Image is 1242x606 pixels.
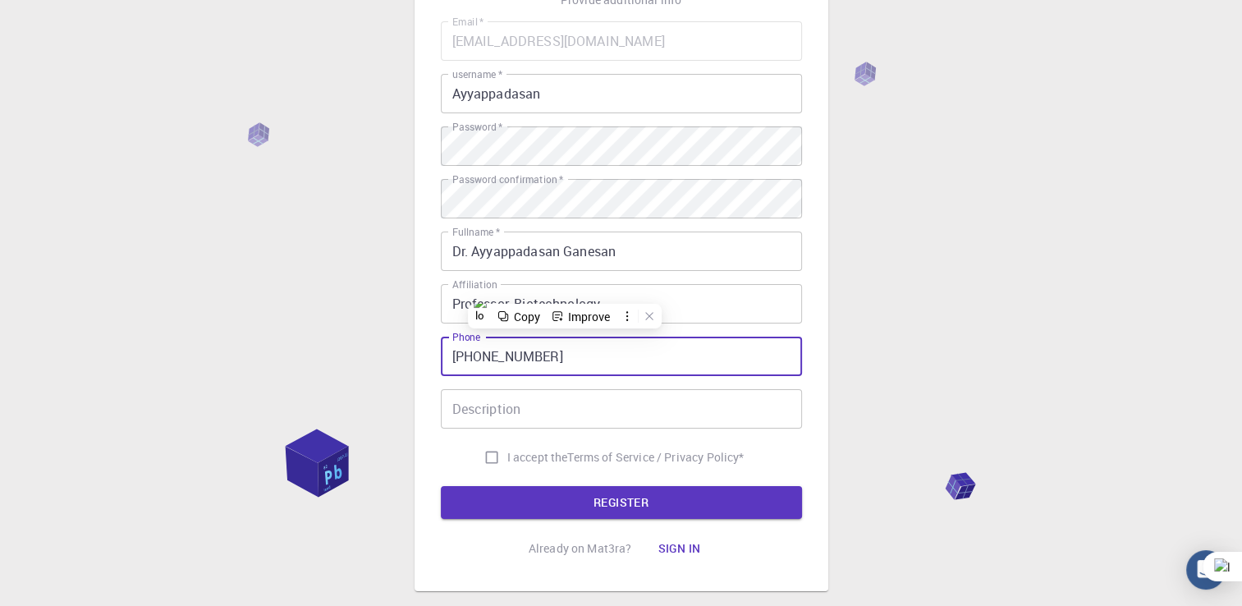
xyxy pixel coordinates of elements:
[452,67,502,81] label: username
[441,486,802,519] button: REGISTER
[452,172,563,186] label: Password confirmation
[567,449,744,466] p: Terms of Service / Privacy Policy *
[529,540,632,557] p: Already on Mat3ra?
[452,330,480,344] label: Phone
[644,532,713,565] button: Sign in
[452,278,497,292] label: Affiliation
[452,225,500,239] label: Fullname
[1186,550,1226,590] div: Open Intercom Messenger
[452,15,484,29] label: Email
[567,449,744,466] a: Terms of Service / Privacy Policy*
[507,449,568,466] span: I accept the
[452,120,502,134] label: Password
